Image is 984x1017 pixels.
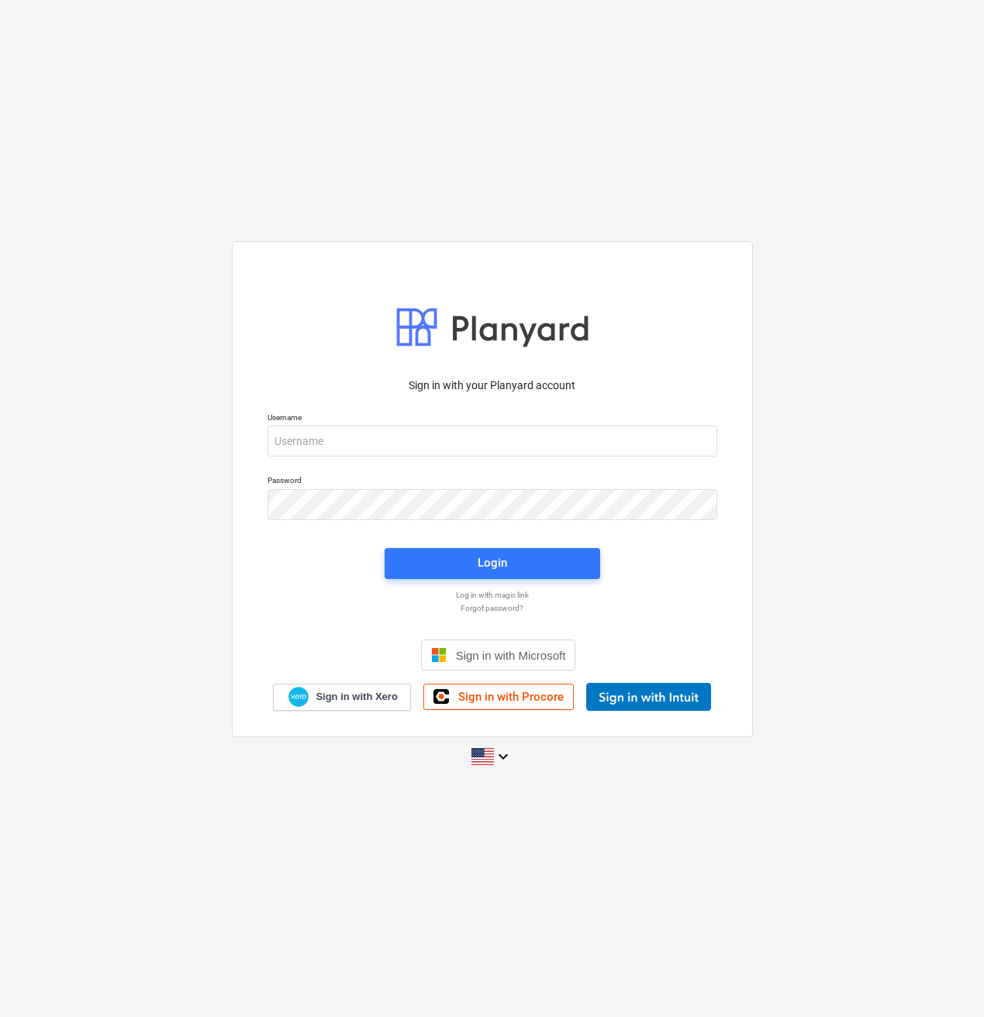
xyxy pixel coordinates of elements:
a: Sign in with Xero [273,684,411,711]
a: Log in with magic link [260,590,725,600]
img: Microsoft logo [431,647,447,663]
input: Username [268,426,717,457]
a: Forgot password? [260,603,725,613]
p: Username [268,412,717,426]
a: Sign in with Procore [423,684,574,710]
p: Password [268,475,717,488]
span: Sign in with Xero [316,690,397,704]
span: Sign in with Procore [458,690,564,704]
button: Login [385,548,600,579]
p: Sign in with your Planyard account [268,377,717,394]
img: Xero logo [288,687,309,708]
div: Login [478,553,507,573]
i: keyboard_arrow_down [494,747,513,766]
span: Sign in with Microsoft [456,649,566,662]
